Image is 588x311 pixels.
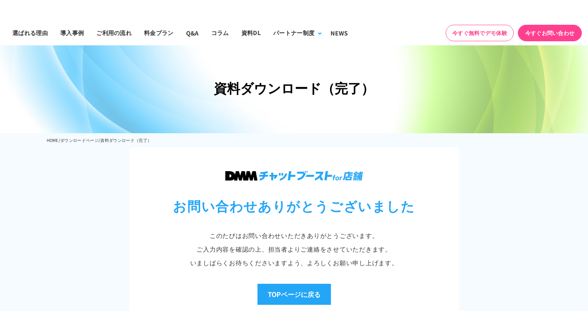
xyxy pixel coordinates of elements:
[100,135,151,145] li: 資料ダウンロード（完了）
[518,25,582,41] a: 今すぐお問い合わせ
[273,28,314,37] div: パートナー制度
[99,135,100,145] li: /
[54,20,90,45] a: 導入事例
[59,135,60,145] li: /
[6,20,54,45] a: 選ばれる理由
[324,20,354,45] a: NEWS
[138,20,180,45] a: 料金プラン
[47,137,59,143] a: HOME
[60,137,99,143] a: ダウンロードページ
[205,20,235,45] a: コラム
[148,229,441,269] p: このたびはお問い合わせいただき ありがとうございます。 ご入力内容を確認の上、 担当者よりご連絡をさせていただきます。 いましばらくお待ちくださいますよう、 よろしくお願い申し上げます。
[148,196,441,216] h2: お問い合わせありがとうございました
[235,20,267,45] a: 資料DL
[180,20,205,45] a: Q&A
[257,284,331,305] a: TOPページに戻る
[446,25,514,41] a: 今すぐ無料でデモ体験
[47,78,542,98] h1: 資料ダウンロード（完了）
[90,20,138,45] a: ご利用の流れ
